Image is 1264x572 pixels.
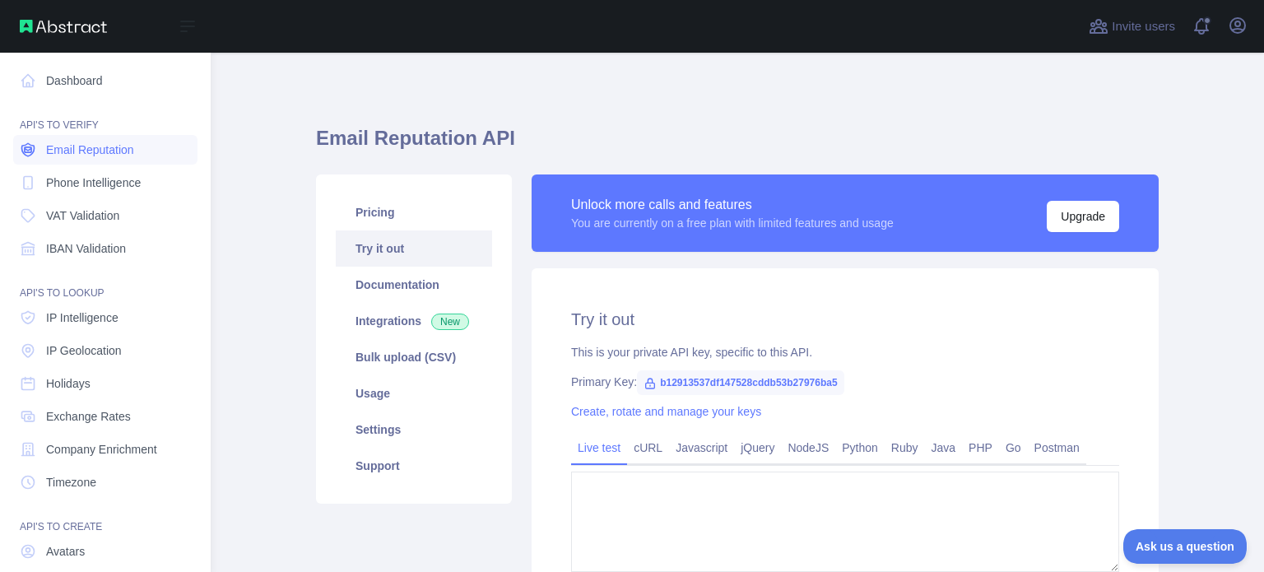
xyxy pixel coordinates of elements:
a: Java [925,435,963,461]
iframe: Toggle Customer Support [1123,529,1248,564]
a: Company Enrichment [13,435,197,464]
span: Company Enrichment [46,441,157,458]
a: Integrations New [336,303,492,339]
span: Timezone [46,474,96,491]
span: Holidays [46,375,91,392]
a: Phone Intelligence [13,168,197,198]
a: Documentation [336,267,492,303]
div: Unlock more calls and features [571,195,894,215]
h2: Try it out [571,308,1119,331]
a: Pricing [336,194,492,230]
span: Avatars [46,543,85,560]
a: cURL [627,435,669,461]
span: IBAN Validation [46,240,126,257]
a: Timezone [13,467,197,497]
a: Exchange Rates [13,402,197,431]
a: IP Geolocation [13,336,197,365]
a: Bulk upload (CSV) [336,339,492,375]
span: New [431,314,469,330]
div: This is your private API key, specific to this API. [571,344,1119,360]
a: IP Intelligence [13,303,197,333]
a: Go [999,435,1028,461]
a: Postman [1028,435,1086,461]
a: Avatars [13,537,197,566]
span: b12913537df147528cddb53b27976ba5 [637,370,843,395]
button: Invite users [1085,13,1178,40]
div: Primary Key: [571,374,1119,390]
span: IP Intelligence [46,309,118,326]
a: NodeJS [781,435,835,461]
span: VAT Validation [46,207,119,224]
a: Holidays [13,369,197,398]
div: API'S TO VERIFY [13,99,197,132]
a: Email Reputation [13,135,197,165]
a: Dashboard [13,66,197,95]
a: Settings [336,412,492,448]
a: IBAN Validation [13,234,197,263]
a: Live test [571,435,627,461]
span: Exchange Rates [46,408,131,425]
span: Phone Intelligence [46,174,141,191]
a: PHP [962,435,999,461]
span: Invite users [1112,17,1175,36]
div: API'S TO LOOKUP [13,267,197,300]
div: You are currently on a free plan with limited features and usage [571,215,894,231]
a: Support [336,448,492,484]
a: VAT Validation [13,201,197,230]
a: Try it out [336,230,492,267]
a: Create, rotate and manage your keys [571,405,761,418]
img: Abstract API [20,20,107,33]
a: Usage [336,375,492,412]
a: Python [835,435,885,461]
a: Ruby [885,435,925,461]
h1: Email Reputation API [316,125,1159,165]
span: Email Reputation [46,142,134,158]
a: Javascript [669,435,734,461]
div: API'S TO CREATE [13,500,197,533]
button: Upgrade [1047,201,1119,232]
a: jQuery [734,435,781,461]
span: IP Geolocation [46,342,122,359]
